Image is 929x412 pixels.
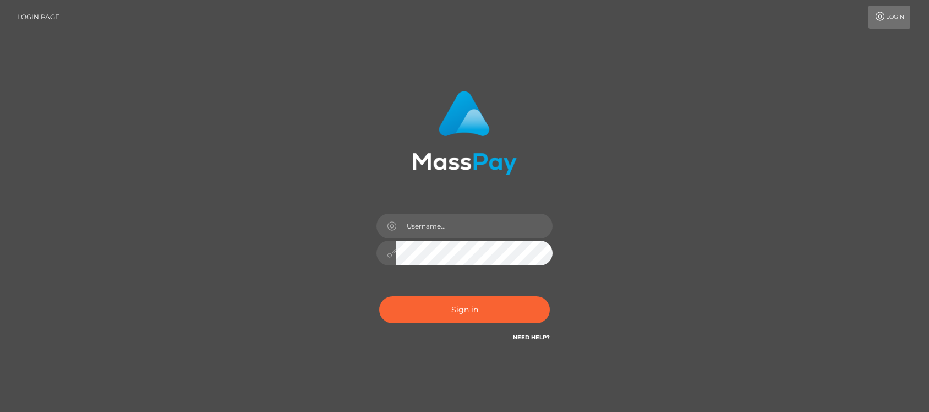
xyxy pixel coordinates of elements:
[379,296,550,323] button: Sign in
[412,91,517,175] img: MassPay Login
[396,214,553,238] input: Username...
[868,6,910,29] a: Login
[17,6,59,29] a: Login Page
[513,334,550,341] a: Need Help?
